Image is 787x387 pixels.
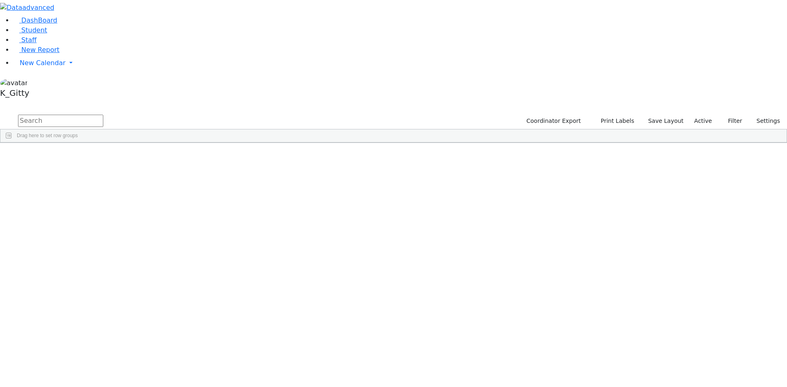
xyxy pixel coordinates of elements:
[20,59,66,67] span: New Calendar
[13,16,57,24] a: DashBoard
[746,115,784,127] button: Settings
[691,115,716,127] label: Active
[21,36,36,44] span: Staff
[21,46,59,54] span: New Report
[13,26,47,34] a: Student
[13,36,36,44] a: Staff
[717,115,746,127] button: Filter
[521,115,585,127] button: Coordinator Export
[17,133,78,138] span: Drag here to set row groups
[13,46,59,54] a: New Report
[591,115,638,127] button: Print Labels
[13,55,787,71] a: New Calendar
[644,115,687,127] button: Save Layout
[21,16,57,24] span: DashBoard
[18,115,103,127] input: Search
[21,26,47,34] span: Student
